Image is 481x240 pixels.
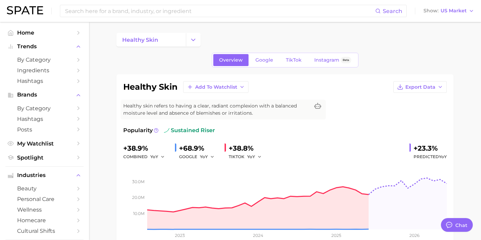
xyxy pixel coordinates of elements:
a: by Category [5,103,84,114]
span: Show [423,9,439,13]
button: YoY [200,153,215,161]
span: Export Data [405,84,435,90]
span: Home [17,29,72,36]
a: Hashtags [5,76,84,86]
a: Spotlight [5,152,84,163]
div: TIKTOK [229,153,266,161]
a: personal care [5,194,84,204]
a: healthy skin [116,33,186,47]
span: Search [383,8,402,14]
tspan: 2025 [331,233,341,238]
span: by Category [17,56,72,63]
div: +38.9% [123,143,169,154]
img: sustained riser [164,128,169,133]
span: My Watchlist [17,140,72,147]
span: Hashtags [17,116,72,122]
a: My Watchlist [5,138,84,149]
a: TikTok [280,54,307,66]
a: beauty [5,183,84,194]
a: Overview [213,54,249,66]
a: Ingredients [5,65,84,76]
span: Beta [343,57,349,63]
input: Search here for a brand, industry, or ingredient [64,5,375,17]
a: Posts [5,124,84,135]
span: Hashtags [17,78,72,84]
span: TikTok [286,57,302,63]
span: Ingredients [17,67,72,74]
a: by Category [5,54,84,65]
span: sustained riser [164,126,215,135]
tspan: 2023 [175,233,185,238]
span: Spotlight [17,154,72,161]
a: wellness [5,204,84,215]
span: Predicted [414,153,447,161]
span: Popularity [123,126,153,135]
div: GOOGLE [179,153,219,161]
button: YoY [150,153,165,161]
span: YoY [439,154,447,159]
span: Healthy skin refers to having a clear, radiant complexion with a balanced moisture level and abse... [123,102,309,117]
span: YoY [200,154,208,160]
div: +23.3% [414,143,447,154]
a: homecare [5,215,84,226]
span: Trends [17,43,72,50]
button: Export Data [393,81,447,93]
span: cultural shifts [17,228,72,234]
a: Home [5,27,84,38]
button: Add to Watchlist [183,81,249,93]
img: SPATE [7,6,43,14]
button: Change Category [186,33,201,47]
a: Hashtags [5,114,84,124]
span: Google [255,57,273,63]
a: cultural shifts [5,226,84,236]
div: +68.9% [179,143,219,154]
a: InstagramBeta [308,54,357,66]
div: +38.8% [229,143,266,154]
span: YoY [247,154,255,160]
span: by Category [17,105,72,112]
span: Overview [219,57,243,63]
div: combined [123,153,169,161]
a: Google [250,54,279,66]
button: Trends [5,41,84,52]
button: ShowUS Market [422,7,476,15]
span: Industries [17,172,72,178]
span: Brands [17,92,72,98]
span: homecare [17,217,72,224]
span: Posts [17,126,72,133]
tspan: 2026 [409,233,419,238]
span: personal care [17,196,72,202]
tspan: 2024 [253,233,263,238]
span: Instagram [314,57,339,63]
h1: healthy skin [123,83,178,91]
button: YoY [247,153,262,161]
button: Brands [5,90,84,100]
span: wellness [17,206,72,213]
span: Add to Watchlist [195,84,237,90]
span: healthy skin [122,37,158,43]
span: beauty [17,185,72,192]
span: YoY [150,154,158,160]
button: Industries [5,170,84,180]
span: US Market [441,9,467,13]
